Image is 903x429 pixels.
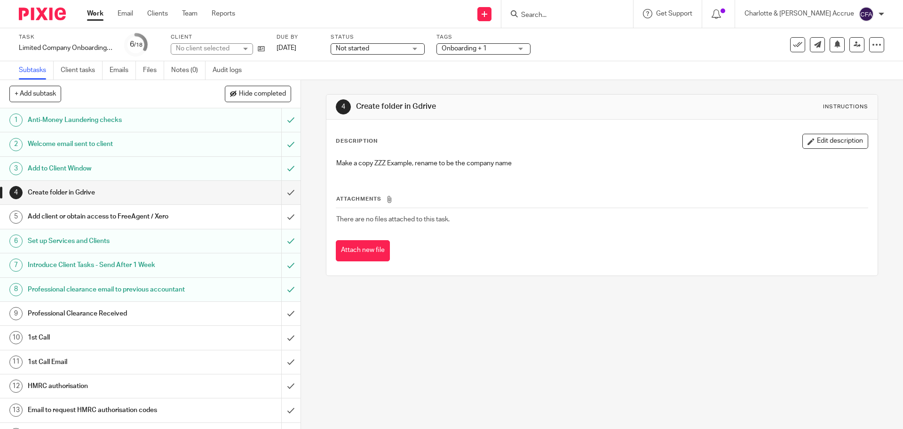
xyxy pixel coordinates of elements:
[9,331,23,344] div: 10
[9,380,23,393] div: 12
[436,33,531,41] label: Tags
[28,379,190,393] h1: HMRC authorisation
[336,196,381,202] span: Attachments
[9,235,23,248] div: 6
[19,43,113,53] div: Limited Company Onboarding - Switcher
[9,186,23,199] div: 4
[859,7,874,22] img: svg%3E
[281,229,301,253] div: Mark as to do
[9,138,23,151] div: 2
[147,9,168,18] a: Clients
[28,331,190,345] h1: 1st Call
[87,9,103,18] a: Work
[28,283,190,297] h1: Professional clearance email to previous accountant
[9,404,23,417] div: 13
[823,103,868,111] div: Instructions
[28,210,190,224] h1: Add client or obtain access to FreeAgent / Xero
[143,61,164,80] a: Files
[745,9,854,18] p: Charlotte & [PERSON_NAME] Accrue
[134,42,143,48] small: /18
[225,86,291,102] button: Hide completed
[331,33,425,41] label: Status
[336,99,351,114] div: 4
[19,61,54,80] a: Subtasks
[9,356,23,369] div: 11
[442,45,487,52] span: Onboarding + 1
[28,186,190,200] h1: Create folder in Gdrive
[281,157,301,180] div: Mark as to do
[171,61,206,80] a: Notes (0)
[9,162,23,175] div: 3
[281,205,301,228] div: Mark as done
[810,37,825,52] a: Send new email to Tamassia Engineering Limited
[176,44,237,53] div: No client selected
[28,234,190,248] h1: Set up Services and Clients
[281,398,301,422] div: Mark as done
[110,61,136,80] a: Emails
[336,216,450,223] span: There are no files attached to this task.
[277,45,296,51] span: [DATE]
[281,181,301,204] div: Mark as done
[281,132,301,156] div: Mark as to do
[171,33,265,41] label: Client
[28,113,190,127] h1: Anti-Money Laundering checks
[356,102,622,112] h1: Create folder in Gdrive
[336,138,378,145] p: Description
[336,159,867,168] p: Make a copy ZZZ Example, rename to be the company name
[277,33,319,41] label: Due by
[28,162,190,176] h1: Add to Client Window
[9,113,23,127] div: 1
[336,45,369,52] span: Not started
[281,350,301,374] div: Mark as done
[656,10,692,17] span: Get Support
[281,253,301,277] div: Mark as to do
[118,9,133,18] a: Email
[9,210,23,224] div: 5
[802,134,868,149] button: Edit description
[281,302,301,325] div: Mark as done
[281,374,301,398] div: Mark as done
[28,137,190,151] h1: Welcome email sent to client
[281,278,301,301] div: Mark as to do
[281,326,301,349] div: Mark as done
[28,258,190,272] h1: Introduce Client Tasks - Send After 1 Week
[336,240,390,261] button: Attach new file
[281,108,301,132] div: Mark as to do
[19,8,66,20] img: Pixie
[239,90,286,98] span: Hide completed
[258,45,265,52] i: Open client page
[130,39,143,50] div: 6
[9,86,61,102] button: + Add subtask
[28,403,190,417] h1: Email to request HMRC authorisation codes
[19,33,113,41] label: Task
[520,11,605,20] input: Search
[9,307,23,320] div: 9
[182,9,198,18] a: Team
[28,307,190,321] h1: Professional Clearance Received
[9,283,23,296] div: 8
[213,61,249,80] a: Audit logs
[830,37,845,52] button: Snooze task
[212,9,235,18] a: Reports
[9,259,23,272] div: 7
[28,355,190,369] h1: 1st Call Email
[849,37,864,52] a: Reassign task
[61,61,103,80] a: Client tasks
